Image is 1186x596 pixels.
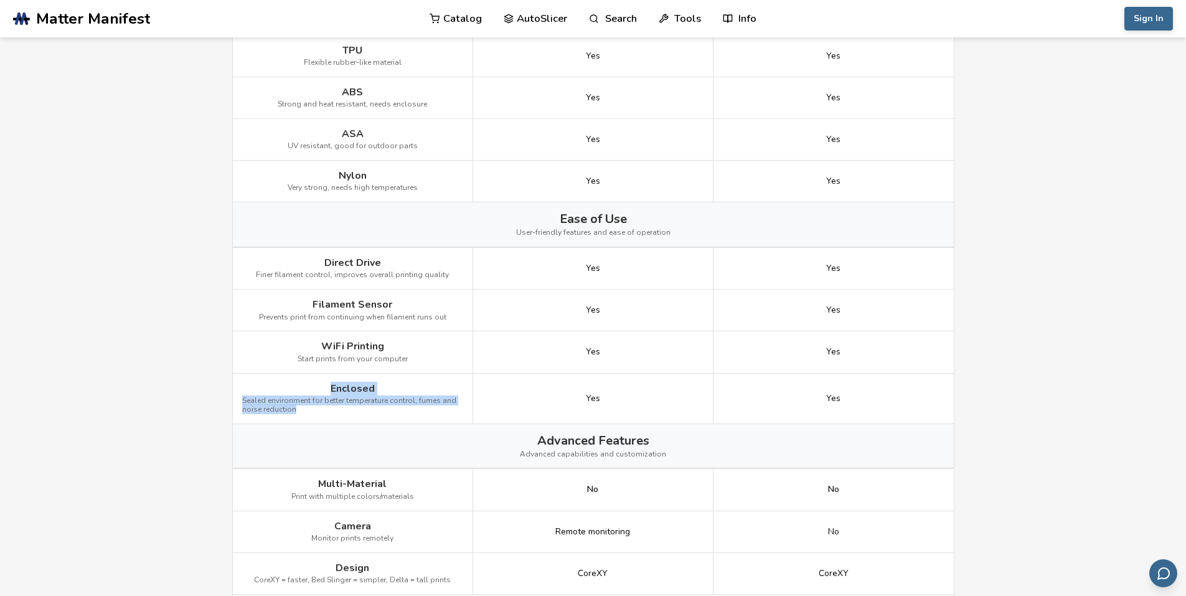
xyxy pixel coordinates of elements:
[339,170,367,181] span: Nylon
[828,485,839,494] div: No
[324,257,381,268] span: Direct Drive
[560,212,627,226] span: Ease of Use
[334,521,371,532] span: Camera
[826,93,840,103] span: Yes
[288,184,418,192] span: Very strong, needs high temperatures
[259,313,446,322] span: Prevents print from continuing when filament runs out
[291,493,414,501] span: Print with multiple colors/materials
[1149,559,1177,587] button: Send feedback via email
[256,271,449,280] span: Finer filament control, improves overall printing quality
[520,450,666,459] span: Advanced capabilities and customization
[826,263,840,273] span: Yes
[516,229,671,237] span: User-friendly features and ease of operation
[537,433,649,448] span: Advanced Features
[278,100,427,109] span: Strong and heat resistant, needs enclosure
[826,135,840,144] span: Yes
[586,263,600,273] span: Yes
[826,51,840,61] span: Yes
[586,347,600,357] span: Yes
[313,299,392,310] span: Filament Sensor
[826,305,840,315] span: Yes
[318,478,387,490] span: Multi-Material
[578,569,608,579] span: CoreXY
[288,142,418,151] span: UV resistant, good for outdoor parts
[342,45,362,56] span: TPU
[586,51,600,61] span: Yes
[311,534,393,543] span: Monitor prints remotely
[254,576,451,585] span: CoreXY = faster, Bed Slinger = simpler, Delta = tall prints
[336,562,369,574] span: Design
[819,569,849,579] span: CoreXY
[586,176,600,186] span: Yes
[304,59,402,67] span: Flexible rubber-like material
[586,394,600,404] span: Yes
[342,87,363,98] span: ABS
[826,347,840,357] span: Yes
[826,394,840,404] span: Yes
[342,128,364,140] span: ASA
[586,305,600,315] span: Yes
[828,527,839,537] span: No
[298,355,408,364] span: Start prints from your computer
[1124,7,1173,31] button: Sign In
[587,485,598,494] div: No
[331,383,375,394] span: Enclosed
[586,93,600,103] span: Yes
[242,397,463,414] span: Sealed environment for better temperature control, fumes and noise reduction
[321,341,384,352] span: WiFi Printing
[36,10,150,27] span: Matter Manifest
[586,135,600,144] span: Yes
[555,527,630,537] span: Remote monitoring
[826,176,840,186] span: Yes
